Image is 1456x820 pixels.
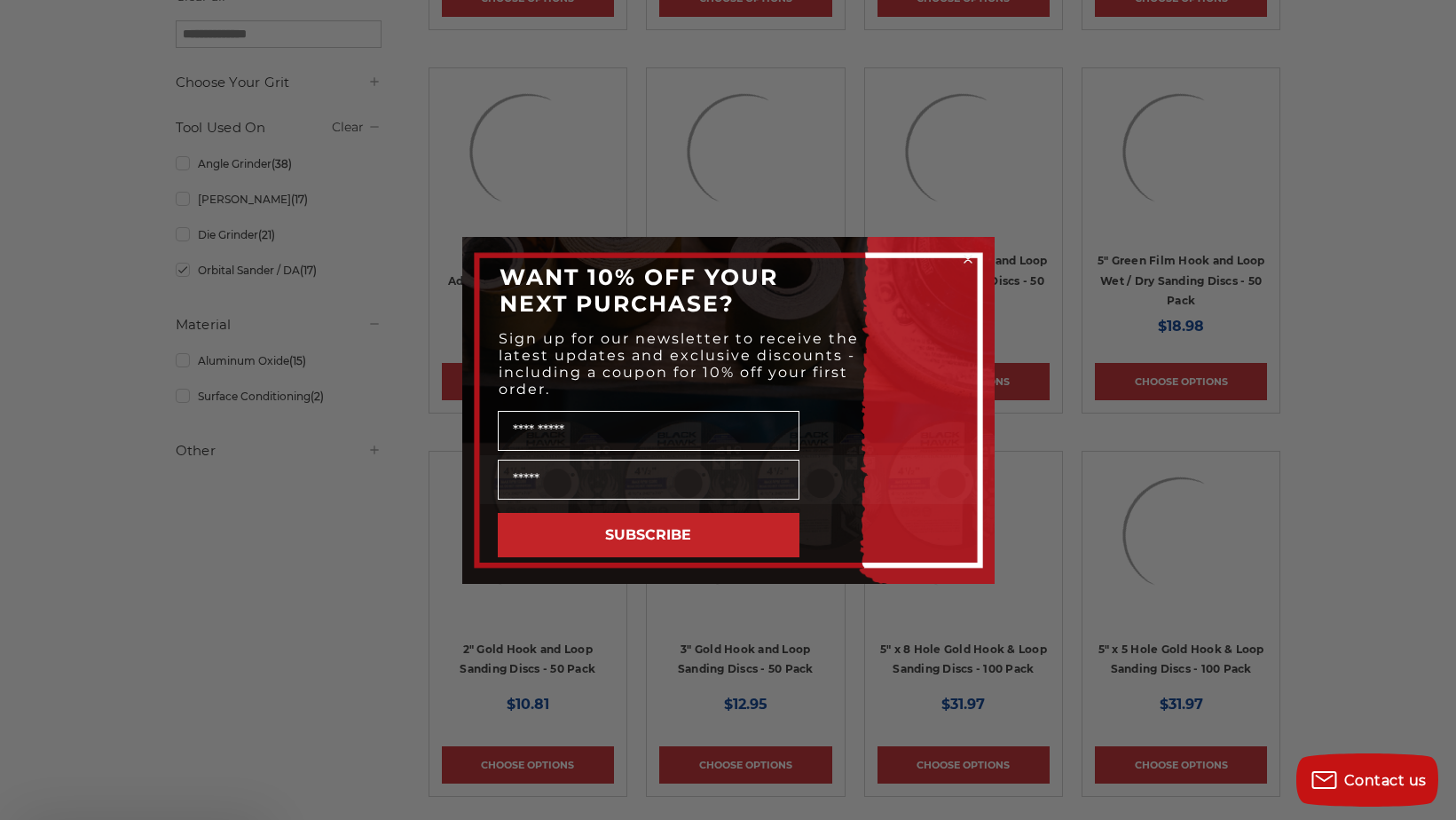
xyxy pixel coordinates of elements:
button: Close dialog [959,250,977,268]
span: Sign up for our newsletter to receive the latest updates and exclusive discounts - including a co... [499,330,859,398]
span: Contact us [1344,772,1427,789]
button: Contact us [1296,753,1438,807]
button: SUBSCRIBE [498,513,799,557]
input: Email [498,460,799,500]
span: WANT 10% OFF YOUR NEXT PURCHASE? [500,264,778,317]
